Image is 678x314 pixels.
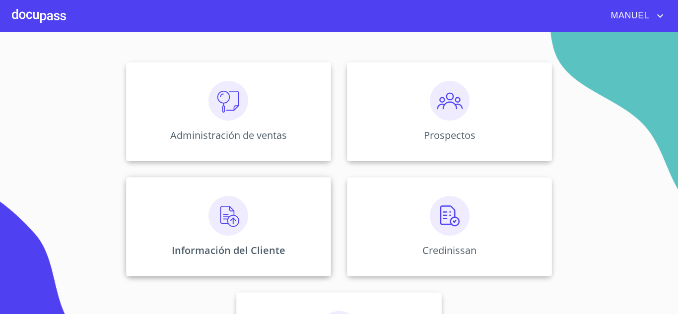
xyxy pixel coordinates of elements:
[430,196,470,236] img: verificacion.png
[172,244,285,257] p: Información del Cliente
[208,196,248,236] img: carga.png
[430,81,470,121] img: prospectos.png
[422,244,476,257] p: Credinissan
[208,81,248,121] img: consulta.png
[604,8,654,24] span: MANUEL
[170,128,287,142] p: Administración de ventas
[424,128,475,142] p: Prospectos
[604,8,666,24] button: account of current user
